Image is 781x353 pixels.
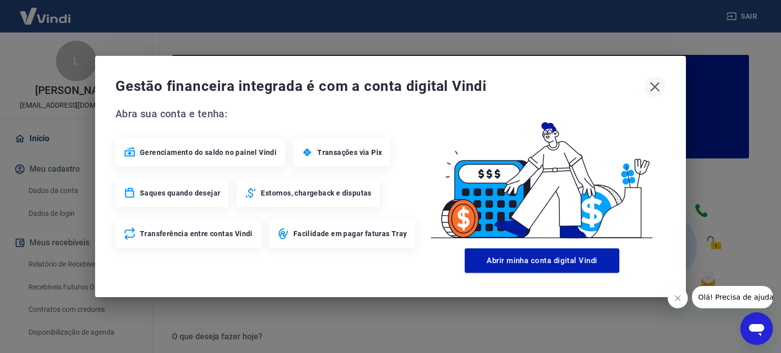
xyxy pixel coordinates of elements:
span: Abra sua conta e tenha: [115,106,418,122]
span: Gerenciamento do saldo no painel Vindi [140,147,277,157]
iframe: Botão para abrir a janela de mensagens [740,312,773,345]
span: Facilidade em pagar faturas Tray [293,229,407,239]
iframe: Mensagem da empresa [692,286,773,308]
iframe: Fechar mensagem [668,288,688,308]
button: Abrir minha conta digital Vindi [465,248,619,273]
span: Estornos, chargeback e disputas [261,188,371,198]
span: Saques quando desejar [140,188,220,198]
img: Good Billing [418,106,666,244]
span: Gestão financeira integrada é com a conta digital Vindi [115,76,644,97]
span: Olá! Precisa de ajuda? [6,7,85,15]
span: Transações via Pix [317,147,382,157]
span: Transferência entre contas Vindi [140,229,253,239]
